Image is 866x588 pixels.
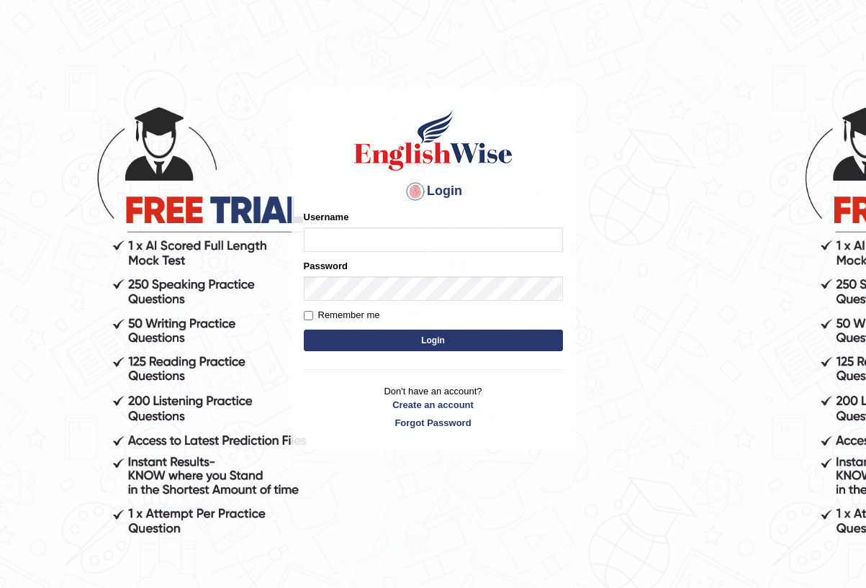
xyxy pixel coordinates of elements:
[304,416,563,430] a: Forgot Password
[304,210,349,224] label: Username
[304,311,313,320] input: Remember me
[304,308,380,322] label: Remember me
[351,108,515,173] img: Logo of English Wise sign in for intelligent practice with AI
[304,180,563,203] h4: Login
[304,384,563,429] p: Don't have an account?
[304,259,348,273] label: Password
[304,330,563,351] button: Login
[304,398,563,412] a: Create an account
